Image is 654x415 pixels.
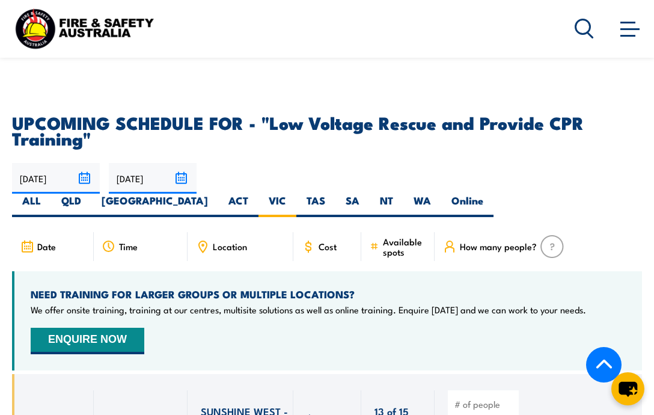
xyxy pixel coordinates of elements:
span: How many people? [460,241,537,251]
input: # of people [454,398,515,410]
span: Cost [319,241,337,251]
label: ACT [218,194,258,217]
input: To date [109,163,197,194]
span: Location [213,241,247,251]
h4: NEED TRAINING FOR LARGER GROUPS OR MULTIPLE LOCATIONS? [31,287,586,301]
label: TAS [296,194,335,217]
h2: UPCOMING SCHEDULE FOR - "Low Voltage Rescue and Provide CPR Training" [12,114,642,146]
label: WA [403,194,441,217]
button: chat-button [611,372,644,405]
label: ALL [12,194,51,217]
span: Time [119,241,138,251]
label: QLD [51,194,91,217]
label: VIC [258,194,296,217]
span: Date [37,241,56,251]
input: From date [12,163,100,194]
label: [GEOGRAPHIC_DATA] [91,194,218,217]
label: SA [335,194,370,217]
p: We offer onsite training, training at our centres, multisite solutions as well as online training... [31,304,586,316]
label: NT [370,194,403,217]
button: ENQUIRE NOW [31,328,144,354]
label: Online [441,194,494,217]
span: Available spots [383,236,427,257]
